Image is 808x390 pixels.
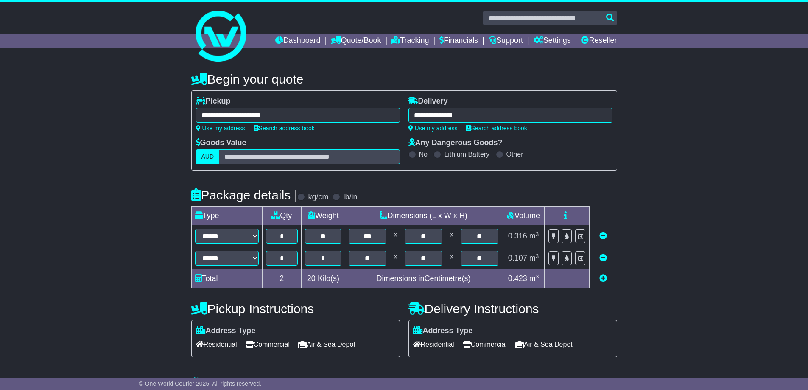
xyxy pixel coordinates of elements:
[302,207,345,225] td: Weight
[196,125,245,132] a: Use my address
[413,338,454,351] span: Residential
[581,34,617,48] a: Reseller
[302,269,345,288] td: Kilo(s)
[444,150,489,158] label: Lithium Battery
[515,338,573,351] span: Air & Sea Depot
[191,269,262,288] td: Total
[529,274,539,283] span: m
[390,225,401,247] td: x
[508,274,527,283] span: 0.423
[536,273,539,280] sup: 3
[275,34,321,48] a: Dashboard
[331,34,381,48] a: Quote/Book
[534,34,571,48] a: Settings
[254,125,315,132] a: Search address book
[408,302,617,316] h4: Delivery Instructions
[196,97,231,106] label: Pickup
[246,338,290,351] span: Commercial
[262,269,302,288] td: 2
[599,232,607,240] a: Remove this item
[446,247,457,269] td: x
[419,150,428,158] label: No
[262,207,302,225] td: Qty
[529,232,539,240] span: m
[139,380,262,387] span: © One World Courier 2025. All rights reserved.
[599,274,607,283] a: Add new item
[502,207,545,225] td: Volume
[307,274,316,283] span: 20
[345,207,502,225] td: Dimensions (L x W x H)
[489,34,523,48] a: Support
[191,302,400,316] h4: Pickup Instructions
[439,34,478,48] a: Financials
[536,231,539,237] sup: 3
[191,188,298,202] h4: Package details |
[196,326,256,336] label: Address Type
[408,97,448,106] label: Delivery
[196,138,246,148] label: Goods Value
[191,72,617,86] h4: Begin your quote
[196,338,237,351] span: Residential
[408,138,503,148] label: Any Dangerous Goods?
[196,149,220,164] label: AUD
[466,125,527,132] a: Search address book
[463,338,507,351] span: Commercial
[508,254,527,262] span: 0.107
[446,225,457,247] td: x
[413,326,473,336] label: Address Type
[599,254,607,262] a: Remove this item
[391,34,429,48] a: Tracking
[536,253,539,259] sup: 3
[506,150,523,158] label: Other
[508,232,527,240] span: 0.316
[390,247,401,269] td: x
[345,269,502,288] td: Dimensions in Centimetre(s)
[191,207,262,225] td: Type
[529,254,539,262] span: m
[308,193,328,202] label: kg/cm
[298,338,355,351] span: Air & Sea Depot
[343,193,357,202] label: lb/in
[408,125,458,132] a: Use my address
